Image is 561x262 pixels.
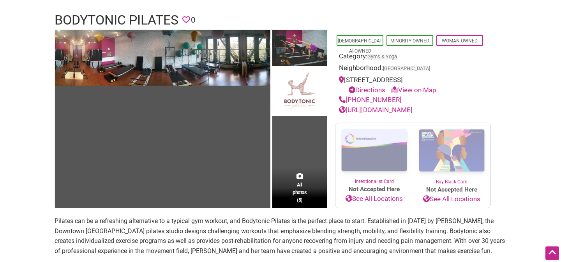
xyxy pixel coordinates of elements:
a: Directions [349,86,385,94]
a: [URL][DOMAIN_NAME] [339,106,413,114]
div: Scroll Back to Top [545,246,559,260]
span: Not Accepted Here [413,185,490,194]
a: View on Map [391,86,436,94]
span: 0 [191,14,195,26]
img: Intentionalist Card [335,123,413,178]
span: Pilates can be a refreshing alternative to a typical gym workout, and Bodytonic Pilates is the pe... [55,217,505,255]
a: See All Locations [413,194,490,204]
a: Gyms & Yoga [367,54,397,60]
div: Category: [339,51,487,63]
span: [GEOGRAPHIC_DATA] [383,66,430,71]
a: [PHONE_NUMBER] [339,96,402,104]
a: Woman-Owned [442,38,478,44]
a: Buy Black Card [413,123,490,185]
span: Not Accepted Here [335,185,413,194]
img: Buy Black Card [413,123,490,178]
a: Minority-Owned [390,38,429,44]
a: Intentionalist Card [335,123,413,185]
div: Neighborhood: [339,63,487,75]
div: [STREET_ADDRESS] [339,75,487,95]
span: All photos (5) [293,181,307,203]
img: Bodytonic Pilates logo [272,68,327,116]
a: [DEMOGRAPHIC_DATA]-Owned [338,38,382,54]
a: See All Locations [335,194,413,204]
h1: Bodytonic Pilates [55,11,178,30]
